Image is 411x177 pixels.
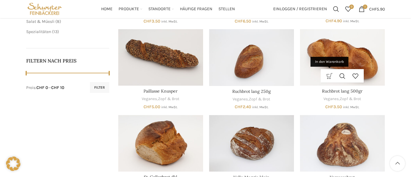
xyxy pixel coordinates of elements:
[235,19,251,24] bdi: 6.50
[235,19,243,24] span: CHF
[119,3,142,15] a: Produkte
[144,19,152,24] span: CHF
[340,96,361,102] a: Zopf & Brot
[209,96,294,102] div: ,
[144,88,178,94] a: Paillasse Knusper
[161,20,178,23] small: inkl. MwSt.
[57,19,60,24] span: 8
[119,6,139,12] span: Produkte
[233,96,248,102] a: Veganes
[300,29,385,86] a: Ruchbrot lang 500gr
[342,3,354,15] a: 0
[118,29,203,86] a: Paillasse Knusper
[142,96,157,102] a: Veganes
[54,29,57,34] span: 13
[148,3,174,15] a: Standorte
[235,104,251,109] bdi: 2.40
[252,20,268,23] small: inkl. MwSt.
[161,105,178,109] small: inkl. MwSt.
[249,96,270,102] a: Zopf & Brot
[369,6,377,11] span: CHF
[343,19,359,23] small: inkl. MwSt.
[300,96,385,102] div: ,
[323,96,339,102] a: Veganes
[180,3,212,15] a: Häufige Fragen
[144,104,160,109] bdi: 5.00
[252,105,268,109] small: inkl. MwSt.
[158,96,179,102] a: Zopf & Brot
[325,104,342,109] bdi: 3.50
[218,6,235,12] span: Stellen
[235,104,243,109] span: CHF
[51,85,64,90] span: CHF 10
[26,57,109,64] h5: Filtern nach Preis
[144,104,152,109] span: CHF
[90,82,109,93] button: Filter
[369,6,385,11] bdi: 5.90
[209,115,294,172] a: Valle Maggia klein
[390,156,405,171] a: Scroll to top button
[342,3,354,15] div: Meine Wunschliste
[322,88,363,94] a: Ruchbrot lang 500gr
[118,115,203,172] a: St. Gallerbrot dkl
[270,3,330,15] a: Einloggen / Registrieren
[323,69,336,83] a: In den Warenkorb legen: „Ruchbrot lang 500gr“
[36,85,48,90] span: CHF 0
[326,18,342,23] bdi: 4.90
[363,5,367,9] span: 1
[349,5,354,9] span: 0
[26,85,64,91] div: Preis: —
[336,69,349,83] a: Schnellansicht
[26,6,63,11] a: Site logo
[273,7,327,11] span: Einloggen / Registrieren
[66,3,270,15] div: Main navigation
[300,115,385,172] a: Verzascabrot
[218,3,235,15] a: Stellen
[101,6,113,12] span: Home
[118,96,203,102] div: ,
[330,3,342,15] a: Suchen
[180,6,212,12] span: Häufige Fragen
[356,3,388,15] a: 1 CHF5.90
[148,6,171,12] span: Standorte
[144,19,160,24] bdi: 3.50
[232,89,271,94] a: Ruchbrot lang 250g
[26,19,54,24] a: Salat & Müesli
[311,57,348,67] div: In den Warenkorb
[325,104,333,109] span: CHF
[326,18,334,23] span: CHF
[343,105,359,109] small: inkl. MwSt.
[209,29,294,86] a: Ruchbrot lang 250g
[101,3,113,15] a: Home
[26,29,51,34] a: Spezialitäten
